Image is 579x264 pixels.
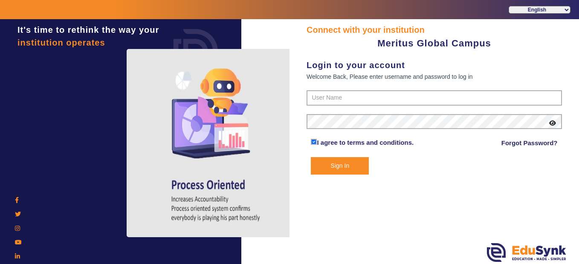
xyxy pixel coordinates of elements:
[307,23,562,36] div: Connect with your institution
[307,36,562,50] div: Meritus Global Campus
[17,38,105,47] span: institution operates
[127,49,306,237] img: login4.png
[501,138,558,148] a: Forgot Password?
[487,243,566,262] img: edusynk.png
[311,157,369,175] button: Sign In
[307,72,562,82] div: Welcome Back, Please enter username and password to log in
[307,59,562,72] div: Login to your account
[17,25,159,34] span: It's time to rethink the way your
[307,90,562,106] input: User Name
[317,139,414,146] a: I agree to terms and conditions.
[164,19,228,83] img: login.png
